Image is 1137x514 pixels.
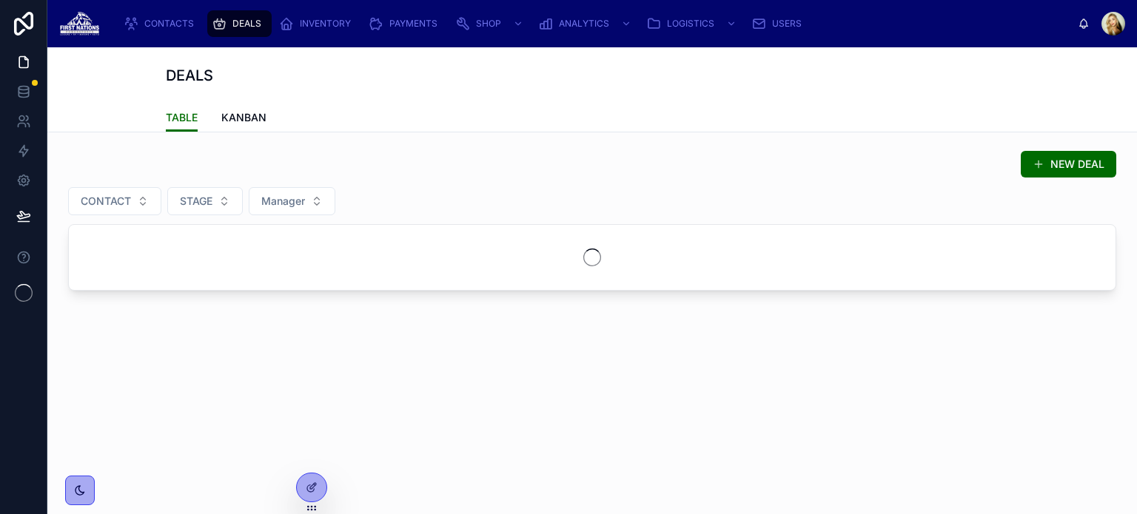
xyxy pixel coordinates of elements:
[534,10,639,37] a: ANALYTICS
[112,7,1078,40] div: scrollable content
[1021,151,1116,177] button: NEW DEAL
[747,10,812,37] a: USERS
[221,110,266,125] span: KANBAN
[166,104,198,132] a: TABLE
[667,18,714,30] span: LOGISTICS
[144,18,194,30] span: CONTACTS
[275,10,361,37] a: INVENTORY
[451,10,531,37] a: SHOP
[389,18,437,30] span: PAYMENTS
[232,18,261,30] span: DEALS
[59,12,100,35] img: App logo
[642,10,744,37] a: LOGISTICS
[221,104,266,134] a: KANBAN
[559,18,609,30] span: ANALYTICS
[249,187,335,215] button: Select Button
[300,18,351,30] span: INVENTORY
[166,110,198,125] span: TABLE
[68,187,161,215] button: Select Button
[119,10,204,37] a: CONTACTS
[364,10,448,37] a: PAYMENTS
[167,187,243,215] button: Select Button
[166,65,213,86] h1: DEALS
[180,194,212,209] span: STAGE
[207,10,272,37] a: DEALS
[81,194,131,209] span: CONTACT
[476,18,501,30] span: SHOP
[261,194,305,209] span: Manager
[772,18,802,30] span: USERS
